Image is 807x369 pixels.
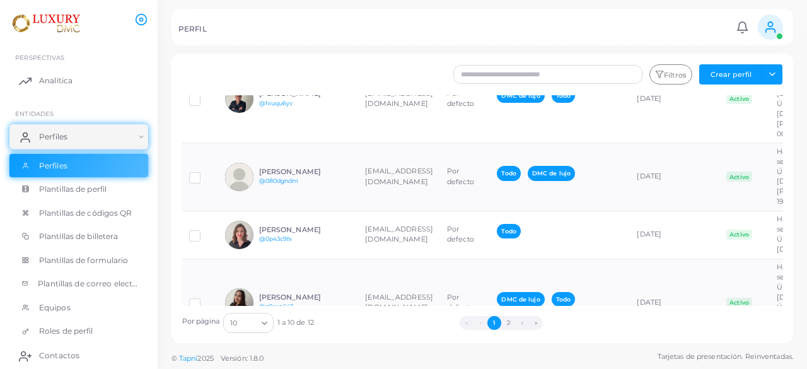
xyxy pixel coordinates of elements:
[39,351,79,360] font: Contactos
[178,25,207,33] font: PERFIL
[259,293,321,302] font: [PERSON_NAME]
[39,255,129,265] font: Plantillas de formulario
[39,161,67,170] font: Perfiles
[699,64,762,85] button: Crear perfil
[365,167,433,186] font: [EMAIL_ADDRESS][DOMAIN_NAME]
[729,299,749,306] font: Activo
[9,343,148,368] a: Contactos
[649,64,692,85] button: Filtros
[556,92,571,99] font: Todo
[230,319,237,327] font: 10
[447,167,474,186] font: Por defecto
[259,225,321,234] font: [PERSON_NAME]
[501,228,516,235] font: Todo
[637,172,661,181] font: [DATE]
[11,12,81,35] img: logo
[447,293,474,312] font: Por defecto
[365,293,433,312] font: [EMAIL_ADDRESS][DOMAIN_NAME]
[501,92,540,99] font: DMC de lujo
[314,316,689,330] ul: Paginación
[39,231,119,241] font: Plantillas de billetera
[365,89,433,108] font: [EMAIL_ADDRESS][DOMAIN_NAME]
[532,170,571,177] font: DMC de lujo
[487,316,501,330] button: Ir a la página 1
[225,85,253,113] img: avatar
[515,316,529,330] button: Go to next page
[238,316,257,330] input: Buscar opción
[259,167,321,176] font: [PERSON_NAME]
[39,132,67,141] font: Perfiles
[556,296,571,303] font: Todo
[9,124,148,149] a: Perfiles
[637,298,661,307] font: [DATE]
[225,288,253,317] img: avatar
[179,354,198,363] a: Tapni
[225,221,253,249] img: avatar
[501,296,540,303] font: DMC de lujo
[9,201,148,225] a: Plantillas de códigos QR
[259,235,293,242] a: @0p43c9fx
[38,279,158,288] font: Plantillas de correo electrónico
[493,319,496,326] font: 1
[529,316,543,330] button: Go to last page
[501,170,516,177] font: Todo
[39,184,107,194] font: Plantillas de perfil
[223,313,274,333] div: Buscar opción
[259,100,293,107] a: @hiuqu6yv
[729,95,749,102] font: Activo
[225,163,253,191] img: avatar
[221,354,264,363] font: Versión: 1.8.0
[259,303,294,310] a: @p9xxa542
[259,177,299,184] a: @080dgndm
[729,231,749,238] font: Activo
[9,319,148,343] a: Roles de perfil
[277,318,314,327] font: 1 a 10 de 12
[15,54,64,61] font: PERSPECTIVAS
[197,354,213,363] font: 2025
[39,303,71,312] font: Equipos
[637,230,661,238] font: [DATE]
[39,326,93,336] font: Roles de perfil
[365,225,433,243] font: [EMAIL_ADDRESS][DOMAIN_NAME]
[39,76,73,85] font: Analítica
[447,225,474,243] font: Por defecto
[664,71,687,79] font: Filtros
[9,296,148,320] a: Equipos
[171,354,177,363] font: ©
[501,316,515,330] button: Go to page 2
[447,89,474,108] font: Por defecto
[9,177,148,201] a: Plantillas de perfil
[729,173,749,180] font: Activo
[15,110,54,117] font: ENTIDADES
[39,208,132,218] font: Plantillas de códigos QR
[9,154,148,178] a: Perfiles
[9,272,148,296] a: Plantillas de correo electrónico
[182,317,220,325] font: Por página
[9,225,148,249] a: Plantillas de billetera
[9,249,148,272] a: Plantillas de formulario
[9,68,148,93] a: Analítica
[711,70,752,79] font: Crear perfil
[637,94,661,103] font: [DATE]
[658,352,793,361] font: Tarjetas de presentación. Reinventadas.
